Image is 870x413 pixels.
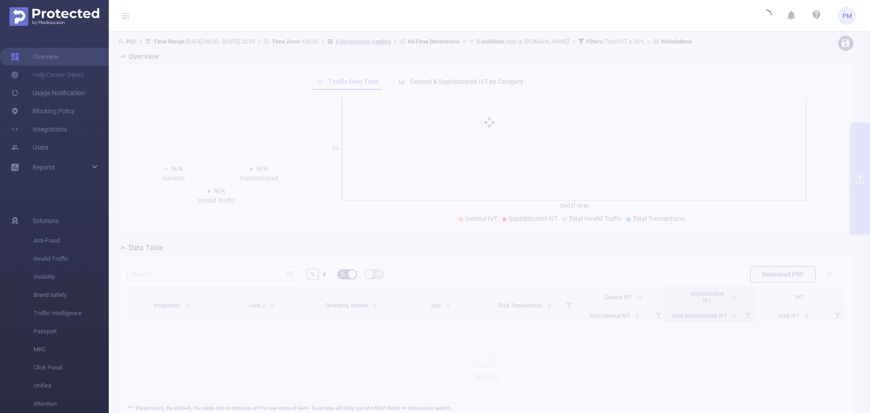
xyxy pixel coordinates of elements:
[34,232,109,250] span: Anti-Fraud
[34,340,109,359] span: MRC
[34,304,109,322] span: Traffic Intelligence
[11,48,58,66] a: Overview
[34,395,109,413] span: Attention
[11,138,48,156] a: Users
[34,359,109,377] span: Click Fraud
[842,7,852,25] span: PM
[33,164,55,171] span: Reports
[33,158,55,176] a: Reports
[34,322,109,340] span: Passport
[11,120,67,138] a: Integrations
[34,268,109,286] span: Visibility
[34,250,109,268] span: Invalid Traffic
[11,102,75,120] a: Blocking Policy
[10,7,99,26] img: Protected Media
[34,286,109,304] span: Brand Safety
[11,84,85,102] a: Usage Notification
[761,10,772,22] i: icon: loading
[33,212,59,230] span: Solutions
[34,377,109,395] span: Unified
